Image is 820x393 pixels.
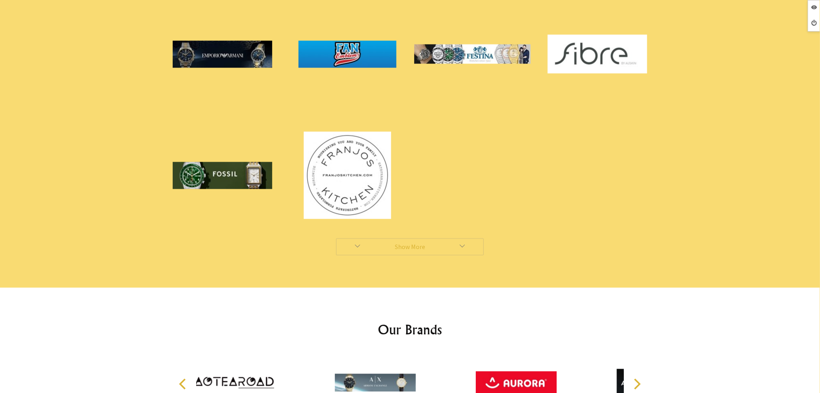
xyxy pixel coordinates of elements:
[628,375,646,393] button: Next
[171,320,650,340] h2: Our Brands
[336,239,484,256] a: Show More
[175,375,193,393] button: Previous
